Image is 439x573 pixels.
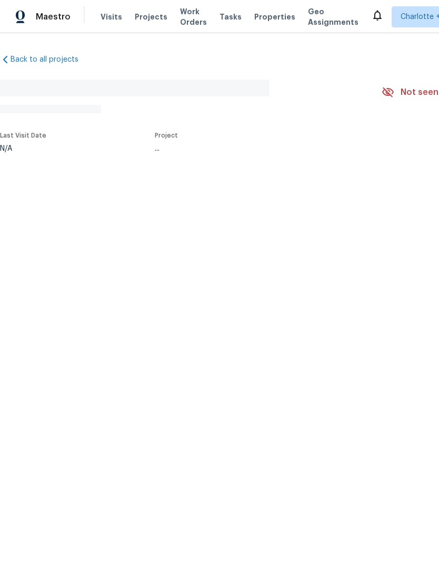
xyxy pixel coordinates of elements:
span: Geo Assignments [308,6,358,27]
span: Tasks [219,13,242,21]
span: Visits [101,12,122,22]
span: Work Orders [180,6,207,27]
div: ... [155,145,357,152]
span: Maestro [36,12,71,22]
span: Properties [254,12,295,22]
span: Project [155,132,178,139]
span: Projects [135,12,167,22]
